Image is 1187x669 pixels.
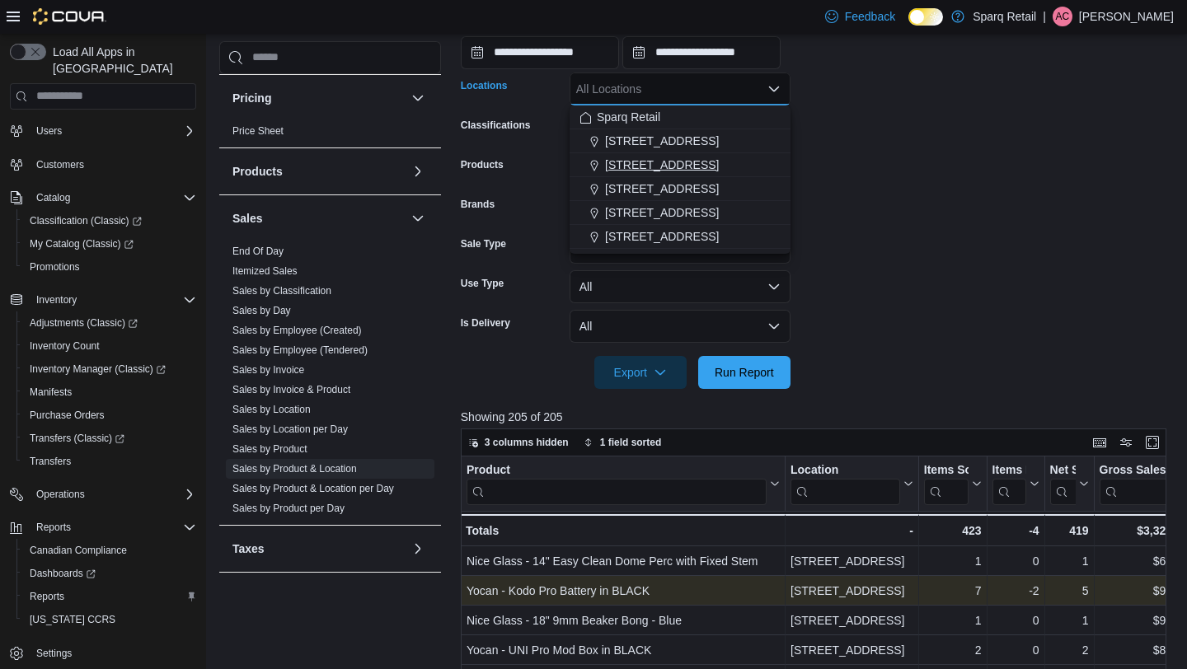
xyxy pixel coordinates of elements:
[577,433,669,452] button: 1 field sorted
[715,364,774,381] span: Run Report
[232,246,284,257] a: End Of Day
[16,608,203,631] button: [US_STATE] CCRS
[23,451,77,471] a: Transfers
[30,316,138,330] span: Adjustments (Classic)
[461,158,504,171] label: Products
[232,423,348,436] span: Sales by Location per Day
[16,334,203,358] button: Inventory Count
[232,344,368,357] span: Sales by Employee (Tendered)
[791,521,913,540] div: -
[30,188,196,208] span: Catalog
[924,551,982,571] div: 1
[594,356,687,389] button: Export
[597,109,660,125] span: Sparq Retail
[232,384,350,395] a: Sales by Invoice & Product
[36,293,77,306] span: Inventory
[232,210,405,227] button: Sales
[30,432,124,445] span: Transfers (Classic)
[23,257,87,277] a: Promotions
[1116,433,1136,452] button: Display options
[16,450,203,473] button: Transfers
[791,581,913,601] div: [STREET_ADDRESS]
[570,105,791,249] div: Choose from the following options
[791,462,913,504] button: Location
[30,484,91,504] button: Operations
[232,264,298,278] span: Itemized Sales
[23,405,196,425] span: Purchase Orders
[23,336,106,356] a: Inventory Count
[23,359,196,379] span: Inventory Manager (Classic)
[791,551,913,571] div: [STREET_ADDRESS]
[232,344,368,356] a: Sales by Employee (Tendered)
[1142,433,1162,452] button: Enter fullscreen
[992,640,1039,660] div: 0
[973,7,1036,26] p: Sparq Retail
[467,611,780,630] div: Nice Glass - 18" 9mm Beaker Bong - Blue
[36,158,84,171] span: Customers
[461,277,504,290] label: Use Type
[30,121,68,141] button: Users
[232,363,304,377] span: Sales by Invoice
[232,540,265,557] h3: Taxes
[232,125,284,137] a: Price Sheet
[924,462,969,504] div: Items Sold
[232,305,291,316] a: Sales by Day
[467,640,780,660] div: Yocan - UNI Pro Mod Box in BLACK
[1049,581,1088,601] div: 5
[219,121,441,147] div: Pricing
[467,462,780,504] button: Product
[232,324,362,337] span: Sales by Employee (Created)
[16,539,203,562] button: Canadian Compliance
[23,234,196,254] span: My Catalog (Classic)
[30,154,196,175] span: Customers
[232,265,298,277] a: Itemized Sales
[1049,521,1088,540] div: 419
[232,245,284,258] span: End Of Day
[16,255,203,278] button: Promotions
[232,90,405,106] button: Pricing
[30,339,100,353] span: Inventory Count
[1049,551,1088,571] div: 1
[232,404,311,415] a: Sales by Location
[1056,7,1070,26] span: AC
[992,462,1025,504] div: Items Ref
[30,121,196,141] span: Users
[3,186,203,209] button: Catalog
[23,257,196,277] span: Promotions
[23,610,196,629] span: Washington CCRS
[767,82,781,96] button: Close list of options
[30,517,77,537] button: Reports
[461,36,619,69] input: Press the down key to open a popover containing a calendar.
[23,359,172,379] a: Inventory Manager (Classic)
[3,119,203,143] button: Users
[30,484,196,504] span: Operations
[23,313,196,333] span: Adjustments (Classic)
[23,336,196,356] span: Inventory Count
[30,517,196,537] span: Reports
[924,521,982,540] div: 423
[570,310,791,343] button: All
[992,611,1039,630] div: 0
[30,290,83,310] button: Inventory
[467,462,767,478] div: Product
[1099,462,1175,478] div: Gross Sales
[30,643,196,663] span: Settings
[466,521,780,540] div: Totals
[23,587,71,606] a: Reports
[570,201,791,225] button: [STREET_ADDRESS]
[485,436,569,449] span: 3 columns hidden
[23,313,144,333] a: Adjustments (Classic)
[232,163,405,180] button: Products
[30,214,142,227] span: Classification (Classic)
[992,462,1039,504] button: Items Ref
[570,177,791,201] button: [STREET_ADDRESS]
[461,237,506,250] label: Sale Type
[992,462,1025,478] div: Items Ref
[16,562,203,585] a: Dashboards
[467,551,780,571] div: Nice Glass - 14" Easy Clean Dome Perc with Fixed Stem
[992,581,1039,601] div: -2
[30,567,96,580] span: Dashboards
[232,304,291,317] span: Sales by Day
[924,611,982,630] div: 1
[16,381,203,404] button: Manifests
